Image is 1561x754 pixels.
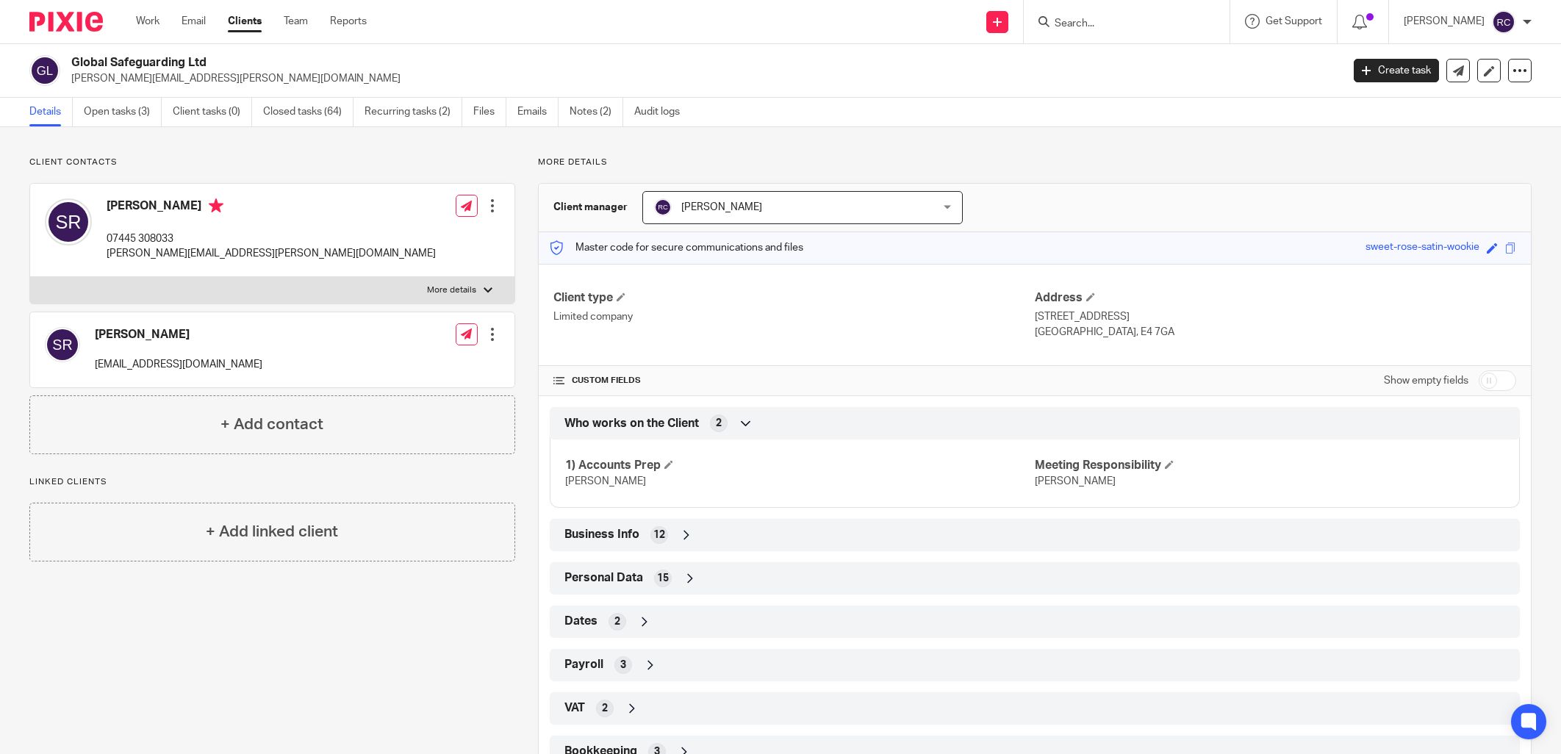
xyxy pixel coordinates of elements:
[1035,290,1516,306] h4: Address
[564,416,699,431] span: Who works on the Client
[45,327,80,362] img: svg%3E
[1384,373,1468,388] label: Show empty fields
[84,98,162,126] a: Open tasks (3)
[681,202,762,212] span: [PERSON_NAME]
[95,327,262,342] h4: [PERSON_NAME]
[653,528,665,542] span: 12
[564,527,639,542] span: Business Info
[1035,458,1504,473] h4: Meeting Responsibility
[95,357,262,372] p: [EMAIL_ADDRESS][DOMAIN_NAME]
[206,520,338,543] h4: + Add linked client
[517,98,559,126] a: Emails
[1053,18,1185,31] input: Search
[570,98,623,126] a: Notes (2)
[29,55,60,86] img: svg%3E
[657,571,669,586] span: 15
[564,614,598,629] span: Dates
[614,614,620,629] span: 2
[1035,476,1116,486] span: [PERSON_NAME]
[182,14,206,29] a: Email
[565,476,646,486] span: [PERSON_NAME]
[71,71,1332,86] p: [PERSON_NAME][EMAIL_ADDRESS][PERSON_NAME][DOMAIN_NAME]
[1404,14,1485,29] p: [PERSON_NAME]
[564,657,603,672] span: Payroll
[565,458,1035,473] h4: 1) Accounts Prep
[620,658,626,672] span: 3
[45,198,92,245] img: svg%3E
[1492,10,1515,34] img: svg%3E
[564,570,643,586] span: Personal Data
[553,375,1035,387] h4: CUSTOM FIELDS
[716,416,722,431] span: 2
[220,413,323,436] h4: + Add contact
[427,284,476,296] p: More details
[71,55,1080,71] h2: Global Safeguarding Ltd
[29,476,515,488] p: Linked clients
[538,157,1532,168] p: More details
[29,157,515,168] p: Client contacts
[1366,240,1479,256] div: sweet-rose-satin-wookie
[107,231,436,246] p: 07445 308033
[365,98,462,126] a: Recurring tasks (2)
[1354,59,1439,82] a: Create task
[209,198,223,213] i: Primary
[263,98,354,126] a: Closed tasks (64)
[284,14,308,29] a: Team
[1035,325,1516,340] p: [GEOGRAPHIC_DATA], E4 7GA
[29,98,73,126] a: Details
[29,12,103,32] img: Pixie
[550,240,803,255] p: Master code for secure communications and files
[553,309,1035,324] p: Limited company
[473,98,506,126] a: Files
[173,98,252,126] a: Client tasks (0)
[553,200,628,215] h3: Client manager
[107,198,436,217] h4: [PERSON_NAME]
[553,290,1035,306] h4: Client type
[654,198,672,216] img: svg%3E
[228,14,262,29] a: Clients
[330,14,367,29] a: Reports
[1266,16,1322,26] span: Get Support
[602,701,608,716] span: 2
[564,700,585,716] span: VAT
[634,98,691,126] a: Audit logs
[107,246,436,261] p: [PERSON_NAME][EMAIL_ADDRESS][PERSON_NAME][DOMAIN_NAME]
[136,14,159,29] a: Work
[1035,309,1516,324] p: [STREET_ADDRESS]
